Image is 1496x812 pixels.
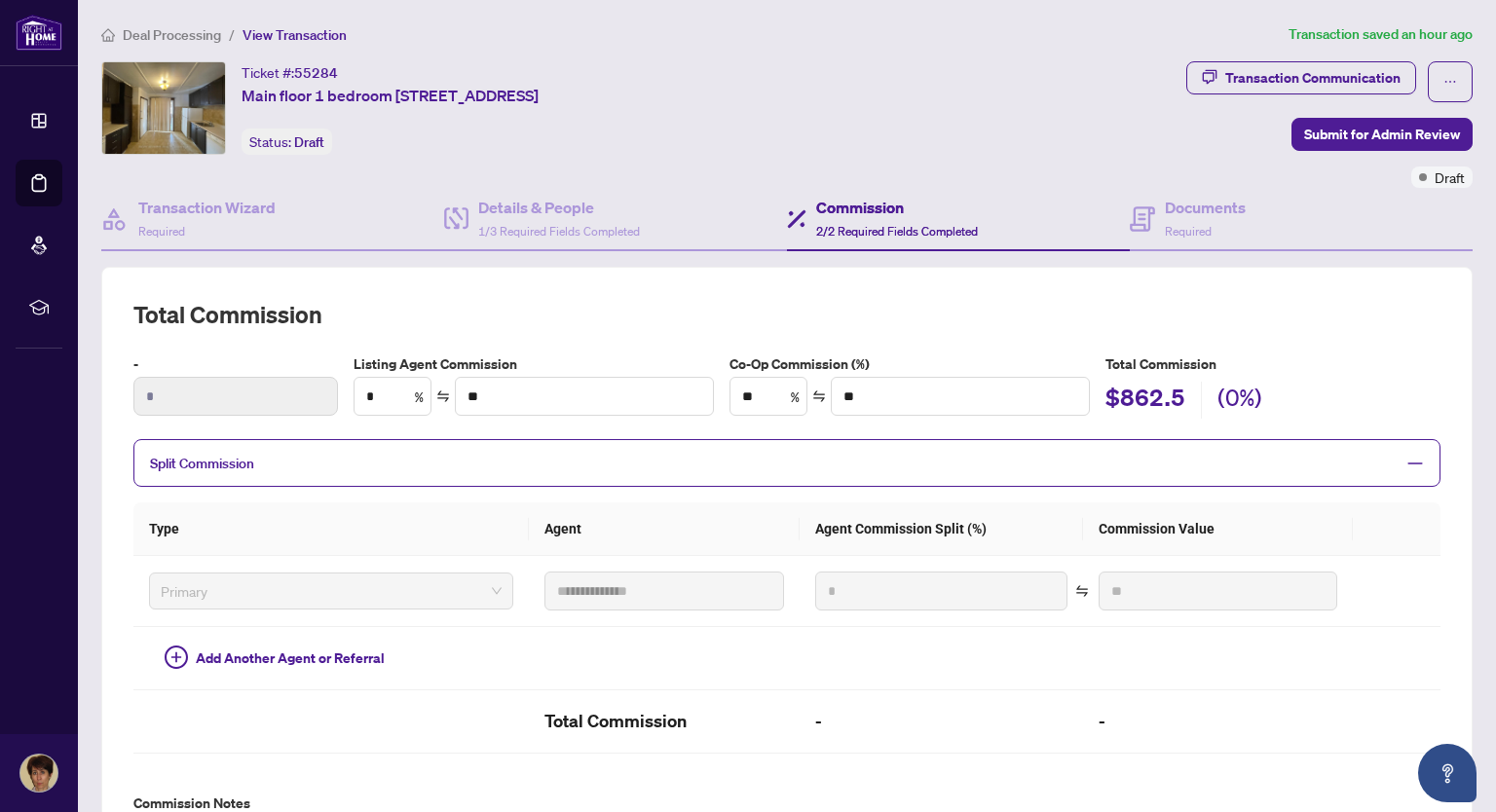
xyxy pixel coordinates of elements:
[436,389,450,403] span: swap
[1099,706,1337,737] h2: -
[354,353,714,375] label: Listing Agent Commission
[816,224,978,239] span: 2/2 Required Fields Completed
[133,299,1440,330] h2: Total Commission
[101,28,115,42] span: home
[150,455,254,472] span: Split Commission
[165,646,188,669] span: plus-circle
[1165,224,1212,239] span: Required
[1165,196,1246,219] h4: Documents
[800,502,1083,556] th: Agent Commission Split (%)
[123,26,221,44] span: Deal Processing
[1406,455,1424,472] span: minus
[1105,382,1185,419] h2: $862.5
[133,502,529,556] th: Type
[138,224,185,239] span: Required
[161,576,502,606] span: Primary
[133,439,1440,487] div: Split Commission
[478,196,640,219] h4: Details & People
[478,224,640,239] span: 1/3 Required Fields Completed
[529,502,799,556] th: Agent
[102,62,225,154] img: IMG-N12253553_1.jpg
[1075,584,1089,598] span: swap
[816,196,978,219] h4: Commission
[1291,118,1473,151] button: Submit for Admin Review
[1083,502,1353,556] th: Commission Value
[242,84,539,107] span: Main floor 1 bedroom [STREET_ADDRESS]
[812,389,826,403] span: swap
[196,647,385,669] span: Add Another Agent or Referral
[1225,62,1401,93] div: Transaction Communication
[1418,744,1477,802] button: Open asap
[16,15,62,51] img: logo
[138,196,276,219] h4: Transaction Wizard
[1289,23,1473,46] article: Transaction saved an hour ago
[294,133,324,151] span: Draft
[242,129,332,155] div: Status:
[1105,353,1440,375] h5: Total Commission
[243,26,347,44] span: View Transaction
[1217,382,1262,419] h2: (0%)
[294,64,338,82] span: 55284
[1304,119,1460,150] span: Submit for Admin Review
[815,706,1067,737] h2: -
[242,61,338,84] div: Ticket #:
[133,353,338,375] label: -
[149,643,400,674] button: Add Another Agent or Referral
[544,706,783,737] h2: Total Commission
[729,353,1090,375] label: Co-Op Commission (%)
[1435,166,1465,188] span: Draft
[1443,75,1457,89] span: ellipsis
[229,23,235,46] li: /
[1186,61,1416,94] button: Transaction Communication
[20,755,57,792] img: Profile Icon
